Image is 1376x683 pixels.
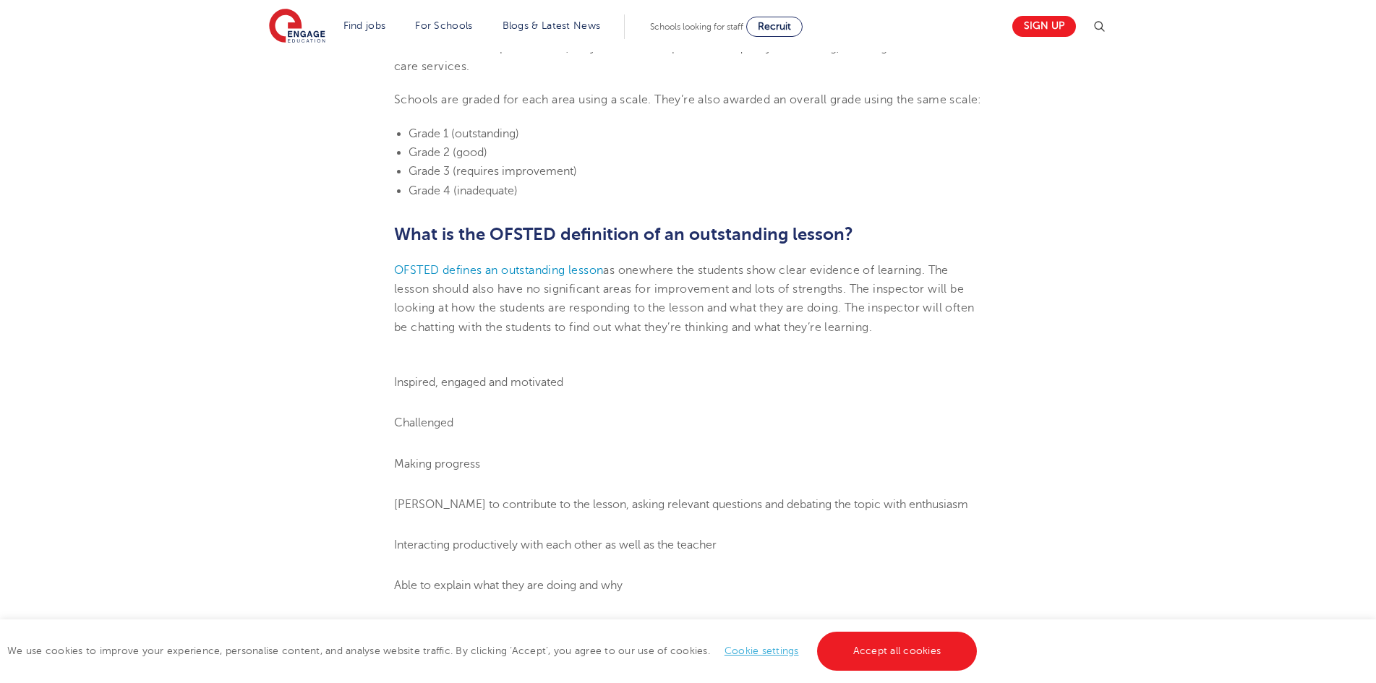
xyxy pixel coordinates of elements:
[746,17,803,37] a: Recruit
[650,22,743,32] span: Schools looking for staff
[409,165,577,178] span: Grade 3 (requires improvement)
[1012,16,1076,37] a: Sign up
[409,127,519,140] span: Grade 1 (outstanding)
[394,264,603,277] a: OFSTED defines an outstanding lesson
[7,645,980,656] span: We use cookies to improve your experience, personalise content, and analyse website traffic. By c...
[409,184,518,197] span: Grade 4 (inadequate)
[394,538,717,551] span: Interacting productively with each other as well as the teacher
[394,498,968,511] span: [PERSON_NAME] to contribute to the lesson, asking relevant questions and debating the topic with ...
[394,224,853,244] span: What is the OFSTED definition of an outstanding lesson?
[725,645,799,656] a: Cookie settings
[409,146,487,159] span: Grade 2 (good)
[503,20,601,31] a: Blogs & Latest News
[394,579,623,592] span: Able to explain what they are doing and why
[394,458,480,471] span: Making progress
[394,264,974,334] span: where the students show clear evidence of learning. The lesson should also have no significant ar...
[343,20,386,31] a: Find jobs
[394,416,453,429] span: Challenged
[269,9,325,45] img: Engage Education
[394,376,563,389] span: Inspired, engaged and motivated
[817,632,978,671] a: Accept all cookies
[415,20,472,31] a: For Schools
[758,21,791,32] span: Recruit
[603,264,638,277] span: as one
[394,93,982,106] span: Schools are graded for each area using a scale. They’re also awarded an overall grade using the s...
